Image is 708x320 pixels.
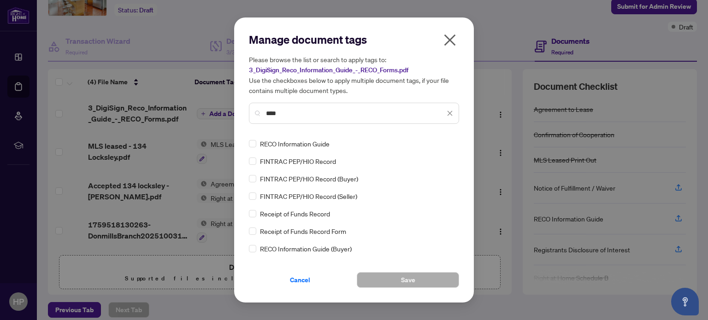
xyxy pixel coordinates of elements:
h5: Please browse the list or search to apply tags to: Use the checkboxes below to apply multiple doc... [249,54,459,95]
span: Receipt of Funds Record Form [260,226,346,236]
h2: Manage document tags [249,32,459,47]
span: FINTRAC PEP/HIO Record (Seller) [260,191,357,201]
button: Open asap [671,288,699,315]
span: RECO Information Guide (Buyer) [260,244,352,254]
span: 3_DigiSign_Reco_Information_Guide_-_RECO_Forms.pdf [249,66,408,74]
span: close [442,33,457,47]
button: Save [357,272,459,288]
button: Cancel [249,272,351,288]
span: Cancel [290,273,310,287]
span: Receipt of Funds Record [260,209,330,219]
span: FINTRAC PEP/HIO Record (Buyer) [260,174,358,184]
span: close [447,110,453,116]
span: RECO Information Guide [260,139,330,149]
span: FINTRAC PEP/HIO Record [260,156,336,166]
